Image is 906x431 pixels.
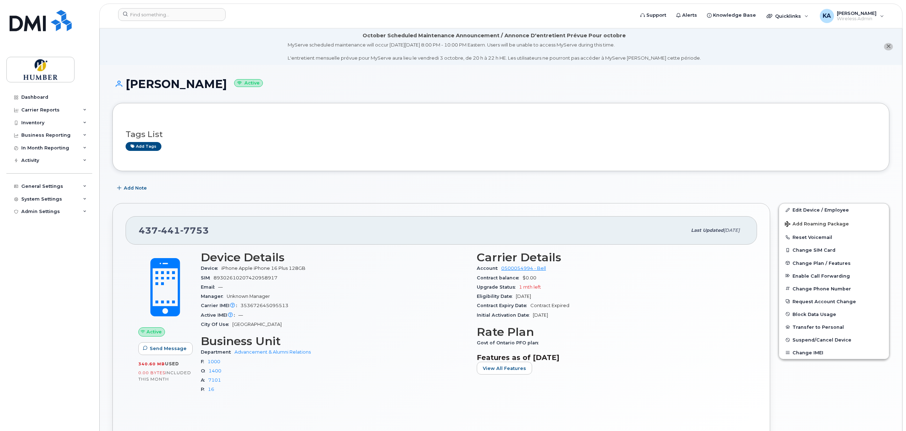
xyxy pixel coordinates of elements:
[779,257,889,269] button: Change Plan / Features
[477,294,516,299] span: Eligibility Date
[477,284,519,290] span: Upgrade Status
[150,345,187,352] span: Send Message
[792,273,850,278] span: Enable Call Forwarding
[201,335,468,348] h3: Business Unit
[477,362,532,375] button: View All Features
[724,228,740,233] span: [DATE]
[201,312,238,318] span: Active IMEI
[477,251,744,264] h3: Carrier Details
[112,182,153,195] button: Add Note
[232,322,282,327] span: [GEOGRAPHIC_DATA]
[519,284,541,290] span: 1 mth left
[147,328,162,335] span: Active
[208,387,214,392] a: 16
[227,294,270,299] span: Unknown Manager
[477,275,523,280] span: Contract balance
[201,359,208,364] span: F
[779,231,889,244] button: Reset Voicemail
[785,221,849,228] span: Add Roaming Package
[209,368,221,373] a: 1400
[180,225,209,236] span: 7753
[208,377,221,383] a: 7101
[483,365,526,372] span: View All Features
[126,130,876,139] h3: Tags List
[477,353,744,362] h3: Features as of [DATE]
[201,266,221,271] span: Device
[218,284,223,290] span: —
[477,312,533,318] span: Initial Activation Date
[221,266,305,271] span: iPhone Apple iPhone 16 Plus 128GB
[530,303,569,308] span: Contract Expired
[477,266,501,271] span: Account
[201,284,218,290] span: Email
[501,266,546,271] a: 0500054994 - Bell
[477,340,542,345] span: Govt of Ontario PFO plan
[779,203,889,216] a: Edit Device / Employee
[138,342,193,355] button: Send Message
[779,321,889,333] button: Transfer to Personal
[523,275,536,280] span: $0.00
[214,275,277,280] span: 89302610207420958917
[124,185,147,191] span: Add Note
[201,251,468,264] h3: Device Details
[779,346,889,359] button: Change IMEI
[201,303,241,308] span: Carrier IMEI
[779,308,889,321] button: Block Data Usage
[234,79,263,87] small: Active
[779,244,889,256] button: Change SIM Card
[201,377,208,383] span: A
[234,349,311,355] a: Advancement & Alumni Relations
[201,294,227,299] span: Manager
[779,295,889,308] button: Request Account Change
[477,303,530,308] span: Contract Expiry Date
[779,269,889,282] button: Enable Call Forwarding
[363,32,626,39] div: October Scheduled Maintenance Announcement / Annonce D'entretient Prévue Pour octobre
[533,312,548,318] span: [DATE]
[779,216,889,231] button: Add Roaming Package
[238,312,243,318] span: —
[779,333,889,346] button: Suspend/Cancel Device
[165,361,179,366] span: used
[779,282,889,295] button: Change Phone Number
[138,370,165,375] span: 0.00 Bytes
[158,225,180,236] span: 441
[691,228,724,233] span: Last updated
[201,322,232,327] span: City Of Use
[241,303,288,308] span: 353672645095513
[477,326,744,338] h3: Rate Plan
[201,275,214,280] span: SIM
[792,260,851,266] span: Change Plan / Features
[112,78,889,90] h1: [PERSON_NAME]
[516,294,531,299] span: [DATE]
[208,359,220,364] a: 1000
[201,387,208,392] span: P
[139,225,209,236] span: 437
[138,361,165,366] span: 340.60 MB
[792,337,851,343] span: Suspend/Cancel Device
[201,368,209,373] span: O
[288,42,701,61] div: MyServe scheduled maintenance will occur [DATE][DATE] 8:00 PM - 10:00 PM Eastern. Users will be u...
[201,349,234,355] span: Department
[126,142,161,151] a: Add tags
[884,43,893,50] button: close notification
